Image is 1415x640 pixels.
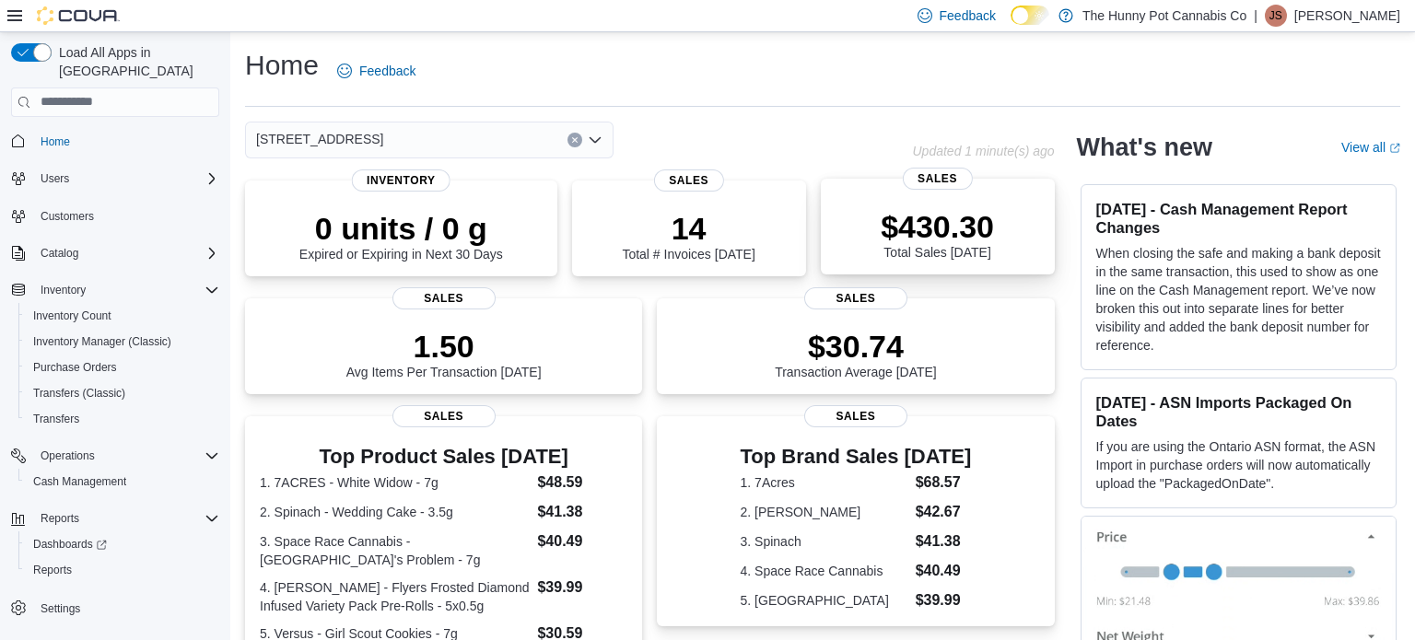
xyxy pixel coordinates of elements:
[804,405,907,427] span: Sales
[26,331,219,353] span: Inventory Manager (Classic)
[41,283,86,297] span: Inventory
[26,305,119,327] a: Inventory Count
[26,382,133,404] a: Transfers (Classic)
[912,144,1054,158] p: Updated 1 minute(s) ago
[622,210,754,247] p: 14
[940,6,996,25] span: Feedback
[260,473,530,492] dt: 1. 7ACRES - White Widow - 7g
[916,589,972,611] dd: $39.99
[41,246,78,261] span: Catalog
[260,503,530,521] dt: 2. Spinach - Wedding Cake - 3.5g
[52,43,219,80] span: Load All Apps in [GEOGRAPHIC_DATA]
[330,52,423,89] a: Feedback
[537,501,627,523] dd: $41.38
[26,356,219,378] span: Purchase Orders
[1096,200,1381,237] h3: [DATE] - Cash Management Report Changes
[41,448,95,463] span: Operations
[4,128,227,155] button: Home
[1096,437,1381,493] p: If you are using the Ontario ASN format, the ASN Import in purchase orders will now automatically...
[741,562,908,580] dt: 4. Space Race Cannabis
[18,303,227,329] button: Inventory Count
[392,405,496,427] span: Sales
[654,169,724,192] span: Sales
[4,277,227,303] button: Inventory
[41,209,94,224] span: Customers
[916,530,972,553] dd: $41.38
[41,601,80,616] span: Settings
[33,242,219,264] span: Catalog
[26,305,219,327] span: Inventory Count
[537,530,627,553] dd: $40.49
[33,507,219,529] span: Reports
[33,537,107,552] span: Dashboards
[260,532,530,569] dt: 3. Space Race Cannabis - [GEOGRAPHIC_DATA]'s Problem - 7g
[33,596,219,619] span: Settings
[260,446,627,468] h3: Top Product Sales [DATE]
[18,557,227,583] button: Reports
[260,578,530,615] dt: 4. [PERSON_NAME] - Flyers Frosted Diamond Infused Variety Pack Pre-Rolls - 5x0.5g
[33,474,126,489] span: Cash Management
[26,533,219,555] span: Dashboards
[1265,5,1287,27] div: Jessica Steinmetz
[33,131,77,153] a: Home
[741,446,972,468] h3: Top Brand Sales [DATE]
[33,279,219,301] span: Inventory
[41,511,79,526] span: Reports
[299,210,503,247] p: 0 units / 0 g
[4,240,227,266] button: Catalog
[299,210,503,262] div: Expired or Expiring in Next 30 Days
[1294,5,1400,27] p: [PERSON_NAME]
[41,171,69,186] span: Users
[804,287,907,309] span: Sales
[33,563,72,577] span: Reports
[1389,143,1400,154] svg: External link
[916,560,972,582] dd: $40.49
[26,559,79,581] a: Reports
[33,204,219,227] span: Customers
[346,328,542,379] div: Avg Items Per Transaction [DATE]
[18,380,227,406] button: Transfers (Classic)
[4,203,227,229] button: Customers
[33,445,102,467] button: Operations
[741,532,908,551] dt: 3. Spinach
[26,356,124,378] a: Purchase Orders
[18,469,227,495] button: Cash Management
[33,168,76,190] button: Users
[1096,244,1381,355] p: When closing the safe and making a bank deposit in the same transaction, this used to show as one...
[245,47,319,84] h1: Home
[37,6,120,25] img: Cova
[775,328,937,365] p: $30.74
[33,279,93,301] button: Inventory
[33,130,219,153] span: Home
[18,531,227,557] a: Dashboards
[1096,393,1381,430] h3: [DATE] - ASN Imports Packaged On Dates
[256,128,383,150] span: [STREET_ADDRESS]
[881,208,994,245] p: $430.30
[26,382,219,404] span: Transfers (Classic)
[359,62,415,80] span: Feedback
[33,445,219,467] span: Operations
[33,412,79,426] span: Transfers
[1077,133,1212,162] h2: What's new
[567,133,582,147] button: Clear input
[741,503,908,521] dt: 2. [PERSON_NAME]
[4,166,227,192] button: Users
[33,360,117,375] span: Purchase Orders
[26,471,134,493] a: Cash Management
[33,386,125,401] span: Transfers (Classic)
[33,598,88,620] a: Settings
[916,471,972,494] dd: $68.57
[33,168,219,190] span: Users
[352,169,450,192] span: Inventory
[26,533,114,555] a: Dashboards
[775,328,937,379] div: Transaction Average [DATE]
[392,287,496,309] span: Sales
[26,408,87,430] a: Transfers
[346,328,542,365] p: 1.50
[18,329,227,355] button: Inventory Manager (Classic)
[26,408,219,430] span: Transfers
[18,406,227,432] button: Transfers
[1341,140,1400,155] a: View allExternal link
[916,501,972,523] dd: $42.67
